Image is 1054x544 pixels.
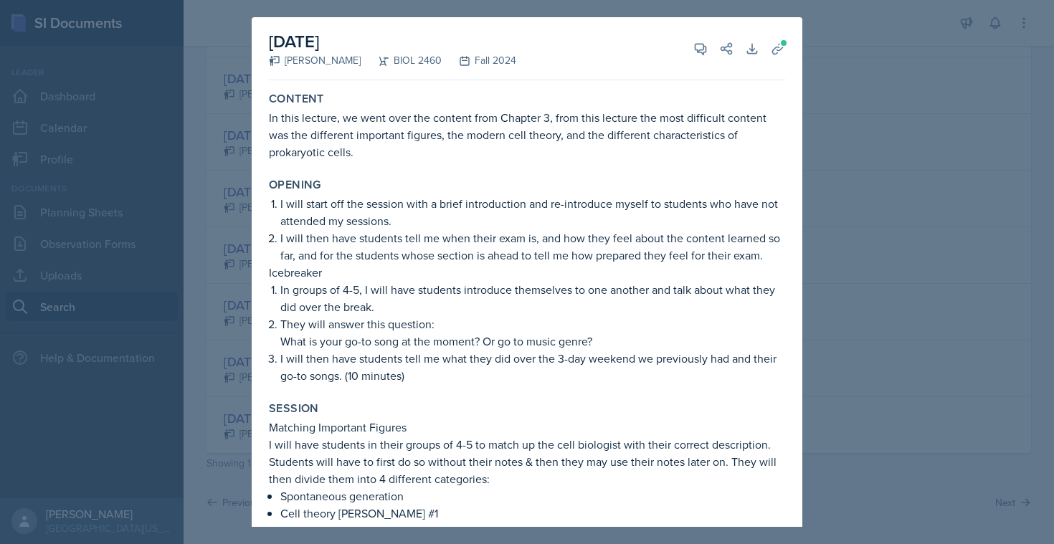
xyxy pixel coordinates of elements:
[361,53,442,68] div: BIOL 2460
[269,178,321,192] label: Opening
[280,333,785,350] p: What is your go-to song at the moment? Or go to music genre?
[269,436,785,487] p: I will have students in their groups of 4-5 to match up the cell biologist with their correct des...
[269,264,785,281] p: Icebreaker
[269,92,324,106] label: Content
[280,195,785,229] p: I will start off the session with a brief introduction and re-introduce myself to students who ha...
[269,401,319,416] label: Session
[280,281,785,315] p: In groups of 4-5, I will have students introduce themselves to one another and talk about what th...
[280,522,785,539] p: Cell theory [PERSON_NAME] #2
[442,53,516,68] div: Fall 2024
[280,315,785,333] p: They will answer this question:
[269,29,516,54] h2: [DATE]
[280,350,785,384] p: I will then have students tell me what they did over the 3-day weekend we previously had and thei...
[269,419,785,436] p: Matching Important Figures
[280,505,785,522] p: Cell theory [PERSON_NAME] #1
[269,109,785,161] p: In this lecture, we went over the content from Chapter 3, from this lecture the most difficult co...
[269,53,361,68] div: [PERSON_NAME]
[280,229,785,264] p: I will then have students tell me when their exam is, and how they feel about the content learned...
[280,487,785,505] p: Spontaneous generation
